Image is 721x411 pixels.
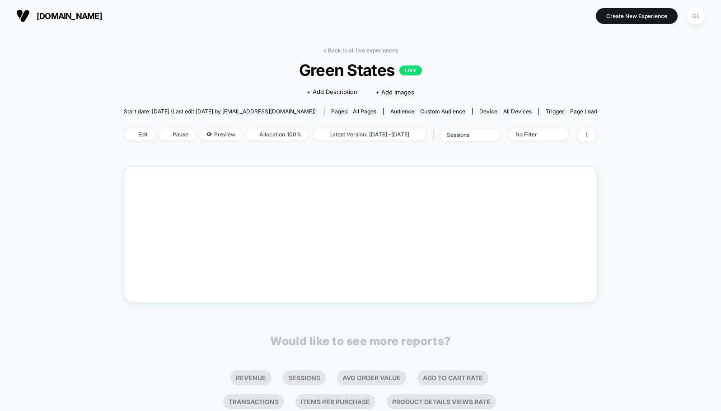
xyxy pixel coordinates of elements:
[375,89,414,96] span: + Add Images
[431,128,440,141] span: |
[337,370,406,385] li: Avg Order Value
[307,88,357,97] span: + Add Description
[447,131,483,138] div: sessions
[472,108,538,115] span: Device:
[16,9,30,23] img: Visually logo
[387,394,496,409] li: Product Details Views Rate
[331,108,376,115] div: Pages:
[283,370,326,385] li: Sessions
[148,61,574,79] span: Green States
[399,65,422,75] p: LIVE
[295,394,375,409] li: Items Per Purchase
[313,128,426,140] span: Latest Version: [DATE] - [DATE]
[353,108,376,115] span: all pages
[223,394,284,409] li: Transactions
[125,128,154,140] span: Edit
[503,108,532,115] span: all devices
[270,334,451,348] p: Would like to see more reports?
[230,370,272,385] li: Revenue
[546,108,597,115] div: Trigger:
[596,8,678,24] button: Create New Experience
[37,11,102,21] span: [DOMAIN_NAME]
[124,108,316,115] span: Start date: [DATE] (Last edit [DATE] by [EMAIL_ADDRESS][DOMAIN_NAME])
[323,47,398,54] a: < Back to all live experiences
[515,131,552,138] div: No Filter
[687,7,705,25] div: GL
[417,370,488,385] li: Add To Cart Rate
[14,9,105,23] button: [DOMAIN_NAME]
[420,108,465,115] span: Custom Audience
[684,7,707,25] button: GL
[247,128,309,140] span: Allocation: 100%
[570,108,597,115] span: Page Load
[390,108,465,115] div: Audience:
[159,128,195,140] span: Pause
[200,128,242,140] span: Preview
